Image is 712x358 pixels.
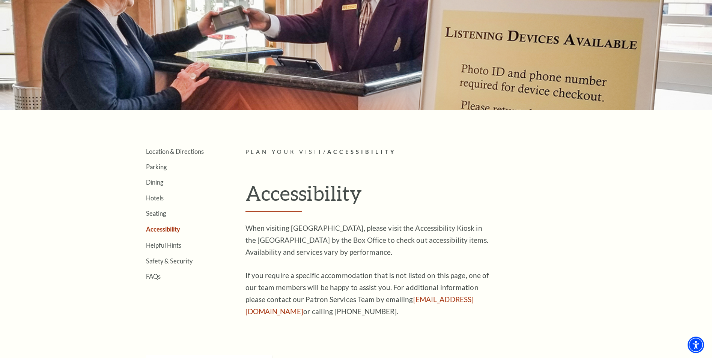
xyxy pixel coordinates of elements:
a: Safety & Security [146,257,193,265]
p: / [245,147,589,157]
a: FAQs [146,273,161,280]
a: Helpful Hints [146,242,181,249]
span: Plan Your Visit [245,149,324,155]
span: Accessibility [327,149,396,155]
a: Seating [146,210,166,217]
a: Location & Directions [146,148,204,155]
div: Accessibility Menu [688,337,704,353]
p: If you require a specific accommodation that is not listed on this page, one of our team members ... [245,269,489,317]
a: Parking [146,163,167,170]
a: Accessibility [146,226,180,233]
a: Dining [146,179,163,186]
p: When visiting [GEOGRAPHIC_DATA], please visit the Accessibility Kiosk in the [GEOGRAPHIC_DATA] by... [245,222,489,258]
a: Hotels [146,194,164,202]
h1: Accessibility [245,181,589,212]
